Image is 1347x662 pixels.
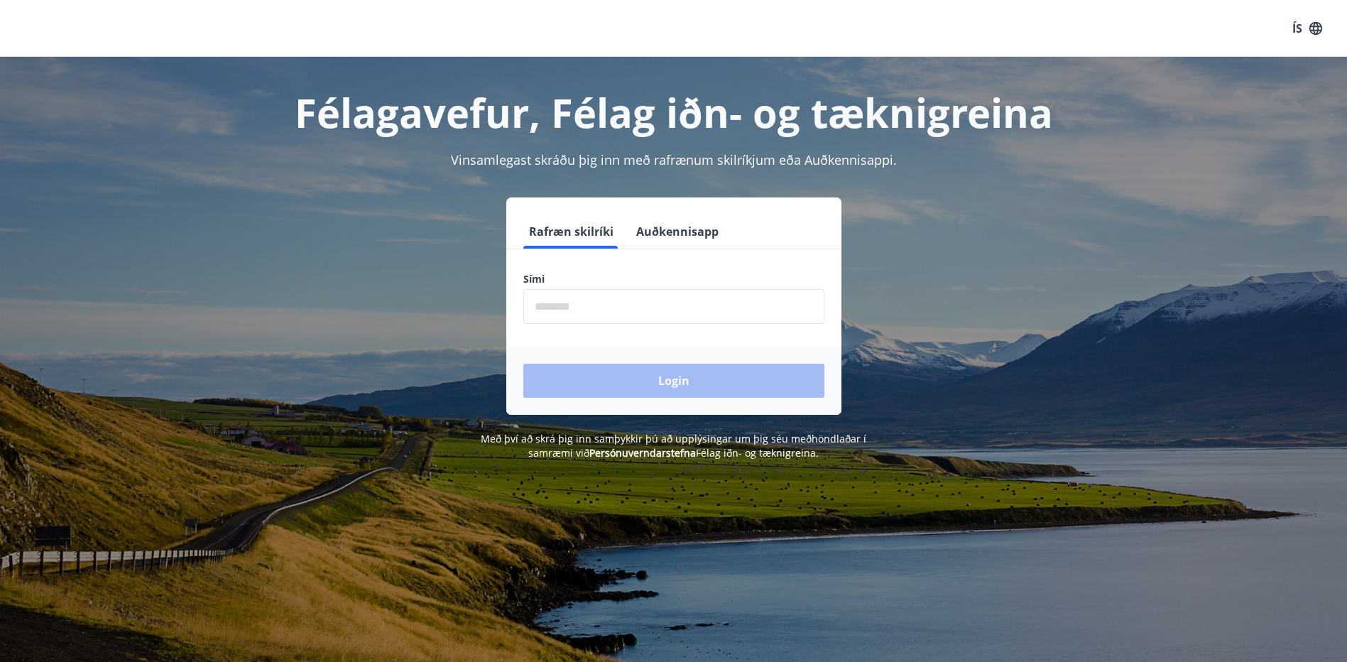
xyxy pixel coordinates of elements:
button: Auðkennisapp [631,215,724,249]
label: Sími [523,272,824,286]
button: Rafræn skilríki [523,215,619,249]
a: Persónuverndarstefna [589,446,696,460]
button: ÍS [1285,16,1330,41]
span: Vinsamlegast skráðu þig inn með rafrænum skilríkjum eða Auðkennisappi. [451,151,897,168]
h1: Félagavefur, Félag iðn- og tæknigreina [180,85,1168,139]
span: Með því að skrá þig inn samþykkir þú að upplýsingar um þig séu meðhöndlaðar í samræmi við Félag i... [481,432,866,460]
